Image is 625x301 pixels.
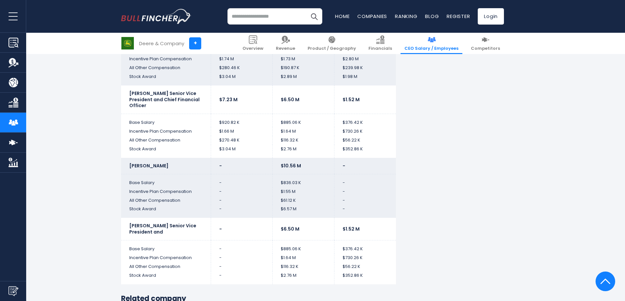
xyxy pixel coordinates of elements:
td: $1.66 M [211,127,273,136]
td: $3.04 M [211,72,273,85]
td: - [211,205,273,218]
a: Product / Geography [304,33,360,54]
td: $1.64 M [273,254,334,262]
td: - [334,205,396,218]
td: $1.55 M [273,187,334,196]
td: $1.73 M [273,55,334,64]
td: $270.48 K [211,136,273,145]
td: $56.22 K [334,262,396,271]
a: Blog [425,13,439,20]
td: - [211,262,273,271]
td: $6.57 M [273,205,334,218]
span: Product / Geography [308,46,356,51]
td: Stock Award [121,72,211,85]
a: + [189,37,201,49]
td: Stock Award [121,271,211,284]
span: CEO Salary / Employees [404,46,458,51]
td: $885.06 K [273,240,334,254]
div: Deere & Company [139,40,184,47]
b: $7.23 M [219,96,238,103]
b: - [219,226,222,232]
b: $6.50 M [281,96,299,103]
b: $1.52 M [343,226,360,232]
td: $1.74 M [211,55,273,64]
b: [PERSON_NAME] Senior Vice President and [129,222,196,235]
a: Competitors [467,33,504,54]
td: $2.80 M [334,55,396,64]
b: [PERSON_NAME] Senior Vice President and Chief Financial Officer [129,90,200,109]
span: Financials [368,46,392,51]
a: Home [335,13,349,20]
td: Incentive Plan Compensation [121,55,211,64]
td: - [211,240,273,254]
td: $61.12 K [273,196,334,205]
td: All Other Compensation [121,64,211,72]
b: [PERSON_NAME] [129,162,169,169]
td: $2.89 M [273,72,334,85]
td: Stock Award [121,145,211,158]
a: Revenue [272,33,299,54]
td: $1.98 M [334,72,396,85]
td: - [211,271,273,284]
img: bullfincher logo [121,9,191,24]
td: $352.86 K [334,145,396,158]
img: DE logo [121,37,134,49]
td: - [334,174,396,187]
span: Overview [242,46,263,51]
a: Overview [239,33,267,54]
td: Base Salary [121,174,211,187]
a: Register [447,13,470,20]
td: Base Salary [121,240,211,254]
td: - [211,254,273,262]
b: $6.50 M [281,226,299,232]
a: Ranking [395,13,417,20]
b: $1.52 M [343,96,360,103]
td: - [334,196,396,205]
td: $376.42 K [334,114,396,127]
td: $920.82 K [211,114,273,127]
td: Incentive Plan Compensation [121,127,211,136]
b: $10.56 M [281,162,301,169]
td: - [211,187,273,196]
a: Companies [357,13,387,20]
td: $376.42 K [334,240,396,254]
td: $3.04 M [211,145,273,158]
td: Incentive Plan Compensation [121,254,211,262]
td: $1.64 M [273,127,334,136]
td: $885.06 K [273,114,334,127]
td: All Other Compensation [121,196,211,205]
td: $2.76 M [273,145,334,158]
b: - [343,162,345,169]
td: $352.86 K [334,271,396,284]
td: $56.22 K [334,136,396,145]
td: Base Salary [121,114,211,127]
b: - [219,162,222,169]
td: $280.46 K [211,64,273,72]
span: Revenue [276,46,295,51]
td: Incentive Plan Compensation [121,187,211,196]
button: Search [306,8,322,25]
td: $730.26 K [334,127,396,136]
a: Financials [365,33,396,54]
td: $239.98 K [334,64,396,72]
td: All Other Compensation [121,136,211,145]
span: Competitors [471,46,500,51]
a: Login [478,8,504,25]
td: - [211,196,273,205]
td: $2.76 M [273,271,334,284]
td: $116.32 K [273,262,334,271]
td: All Other Compensation [121,262,211,271]
td: Stock Award [121,205,211,218]
td: - [334,187,396,196]
td: - [211,174,273,187]
a: Go to homepage [121,9,191,24]
td: $190.87 K [273,64,334,72]
td: $730.26 K [334,254,396,262]
td: $836.03 K [273,174,334,187]
td: $116.32 K [273,136,334,145]
a: CEO Salary / Employees [401,33,462,54]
